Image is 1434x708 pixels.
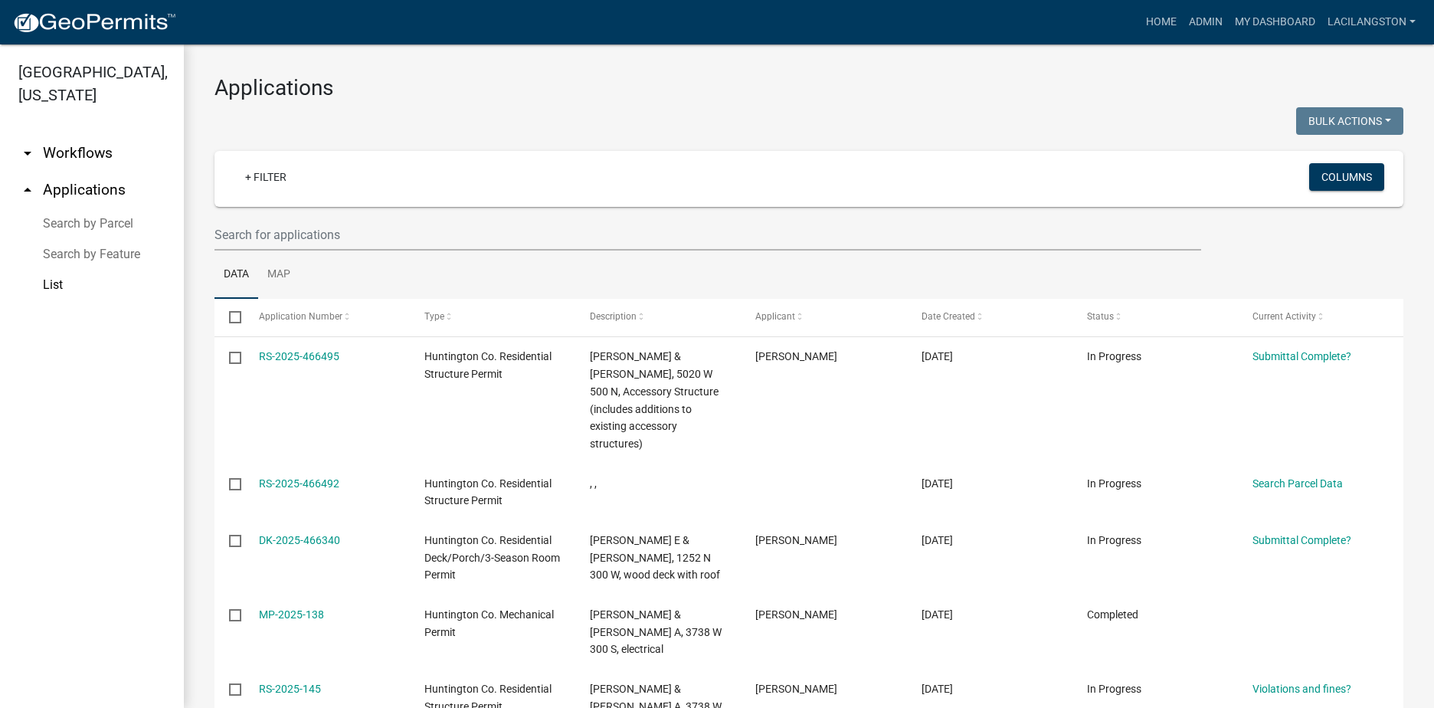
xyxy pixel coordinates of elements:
[259,477,339,490] a: RS-2025-466492
[922,350,953,362] span: 08/20/2025
[259,683,321,695] a: RS-2025-145
[1252,683,1351,695] a: Violations and fines?
[1087,477,1141,490] span: In Progress
[233,163,299,191] a: + Filter
[410,299,575,336] datatable-header-cell: Type
[1229,8,1321,37] a: My Dashboard
[1140,8,1183,37] a: Home
[1252,350,1351,362] a: Submittal Complete?
[1087,683,1141,695] span: In Progress
[590,311,637,322] span: Description
[1252,477,1343,490] a: Search Parcel Data
[1072,299,1238,336] datatable-header-cell: Status
[259,534,340,546] a: DK-2025-466340
[590,534,720,582] span: Atkinson, Diane E & Michael A, 1252 N 300 W, wood deck with roof
[1321,8,1422,37] a: LaciLangston
[214,251,258,300] a: Data
[1087,608,1138,621] span: Completed
[244,299,409,336] datatable-header-cell: Application Number
[755,311,795,322] span: Applicant
[922,683,953,695] span: 08/19/2025
[259,608,324,621] a: MP-2025-138
[1087,350,1141,362] span: In Progress
[424,534,560,582] span: Huntington Co. Residential Deck/Porch/3-Season Room Permit
[755,683,837,695] span: Shane Tackett
[259,350,339,362] a: RS-2025-466495
[424,311,444,322] span: Type
[922,608,953,621] span: 08/19/2025
[922,477,953,490] span: 08/20/2025
[259,311,342,322] span: Application Number
[755,608,837,621] span: Shane Tackett
[1183,8,1229,37] a: Admin
[214,219,1201,251] input: Search for applications
[424,477,552,507] span: Huntington Co. Residential Structure Permit
[1309,163,1384,191] button: Columns
[214,75,1403,101] h3: Applications
[590,477,597,490] span: , ,
[258,251,300,300] a: Map
[741,299,906,336] datatable-header-cell: Applicant
[755,534,837,546] span: Kalib Allen
[1252,534,1351,546] a: Submittal Complete?
[575,299,741,336] datatable-header-cell: Description
[755,350,837,362] span: Gary McCorkle
[214,299,244,336] datatable-header-cell: Select
[922,311,975,322] span: Date Created
[1238,299,1403,336] datatable-header-cell: Current Activity
[424,608,554,638] span: Huntington Co. Mechanical Permit
[1296,107,1403,135] button: Bulk Actions
[922,534,953,546] span: 08/19/2025
[590,608,722,656] span: Tackett, Shane A & Jeannette A, 3738 W 300 S, electrical
[1252,311,1316,322] span: Current Activity
[906,299,1072,336] datatable-header-cell: Date Created
[18,144,37,162] i: arrow_drop_down
[590,350,719,450] span: McCorkle, Gary Lee & Peg Yentes, 5020 W 500 N, Accessory Structure (includes additions to existin...
[1087,534,1141,546] span: In Progress
[1087,311,1114,322] span: Status
[424,350,552,380] span: Huntington Co. Residential Structure Permit
[18,181,37,199] i: arrow_drop_up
